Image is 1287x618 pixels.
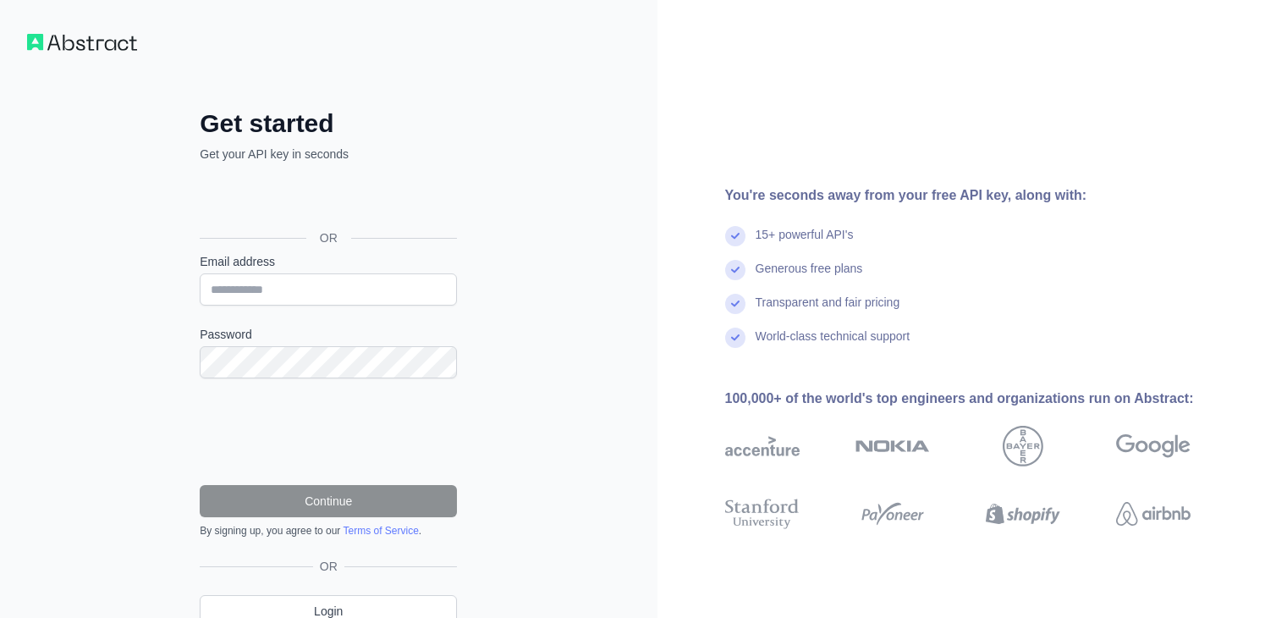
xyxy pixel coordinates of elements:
div: You're seconds away from your free API key, along with: [725,185,1245,206]
a: Terms of Service [343,525,418,537]
label: Password [200,326,457,343]
img: check mark [725,226,745,246]
img: payoneer [855,495,930,532]
img: google [1116,426,1191,466]
img: stanford university [725,495,800,532]
img: bayer [1003,426,1043,466]
span: OR [306,229,351,246]
h2: Get started [200,108,457,139]
div: Generous free plans [756,260,863,294]
img: shopify [986,495,1060,532]
span: OR [313,558,344,575]
img: nokia [855,426,930,466]
div: Transparent and fair pricing [756,294,900,328]
button: Continue [200,485,457,517]
img: airbnb [1116,495,1191,532]
img: Workflow [27,34,137,51]
iframe: reCAPTCHA [200,399,457,465]
img: accenture [725,426,800,466]
iframe: Sign in with Google Button [191,181,462,218]
img: check mark [725,328,745,348]
img: check mark [725,260,745,280]
div: 100,000+ of the world's top engineers and organizations run on Abstract: [725,389,1245,409]
label: Email address [200,253,457,270]
div: By signing up, you agree to our . [200,524,457,538]
div: World-class technical support [756,328,910,361]
img: check mark [725,294,745,314]
div: 15+ powerful API's [756,226,854,260]
p: Get your API key in seconds [200,146,457,163]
